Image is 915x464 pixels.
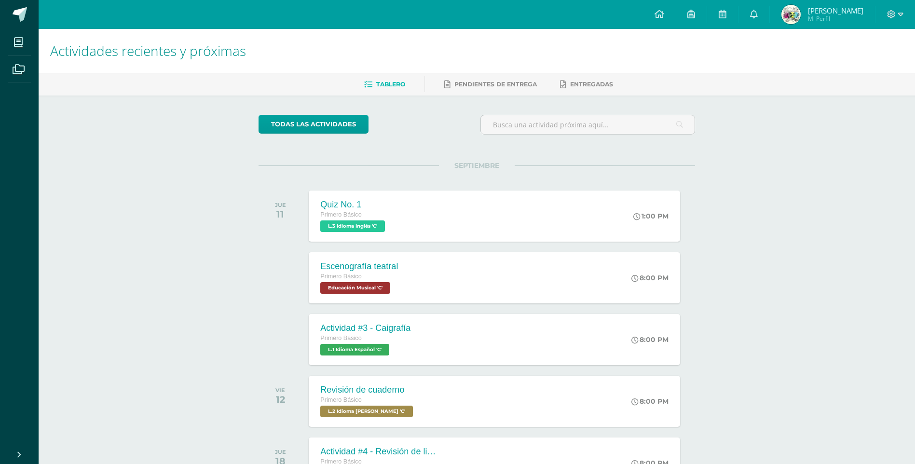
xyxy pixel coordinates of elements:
span: Primero Básico [320,211,361,218]
div: Quiz No. 1 [320,200,387,210]
span: SEPTIEMBRE [439,161,515,170]
span: Actividades recientes y próximas [50,41,246,60]
span: Primero Básico [320,273,361,280]
a: todas las Actividades [259,115,369,134]
span: Primero Básico [320,396,361,403]
div: JUE [275,202,286,208]
span: L.2 Idioma Maya Kaqchikel 'C' [320,406,413,417]
a: Tablero [364,77,405,92]
div: VIE [275,387,285,394]
img: cedeb14b9879b62c512cb3af10e60089.png [781,5,801,24]
div: 8:00 PM [631,335,669,344]
a: Entregadas [560,77,613,92]
span: [PERSON_NAME] [808,6,863,15]
div: 11 [275,208,286,220]
a: Pendientes de entrega [444,77,537,92]
span: Primero Básico [320,335,361,341]
span: L.1 Idioma Español 'C' [320,344,389,355]
span: Pendientes de entrega [454,81,537,88]
div: JUE [275,449,286,455]
div: Escenografía teatral [320,261,398,272]
span: L.3 Idioma Inglés 'C' [320,220,385,232]
div: 8:00 PM [631,397,669,406]
div: 8:00 PM [631,273,669,282]
span: Educación Musical 'C' [320,282,390,294]
div: 12 [275,394,285,405]
div: 1:00 PM [633,212,669,220]
span: Entregadas [570,81,613,88]
span: Mi Perfil [808,14,863,23]
div: Actividad #4 - Revisión de libro [320,447,436,457]
div: Revisión de cuaderno [320,385,415,395]
div: Actividad #3 - Caigrafía [320,323,410,333]
input: Busca una actividad próxima aquí... [481,115,695,134]
span: Tablero [376,81,405,88]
